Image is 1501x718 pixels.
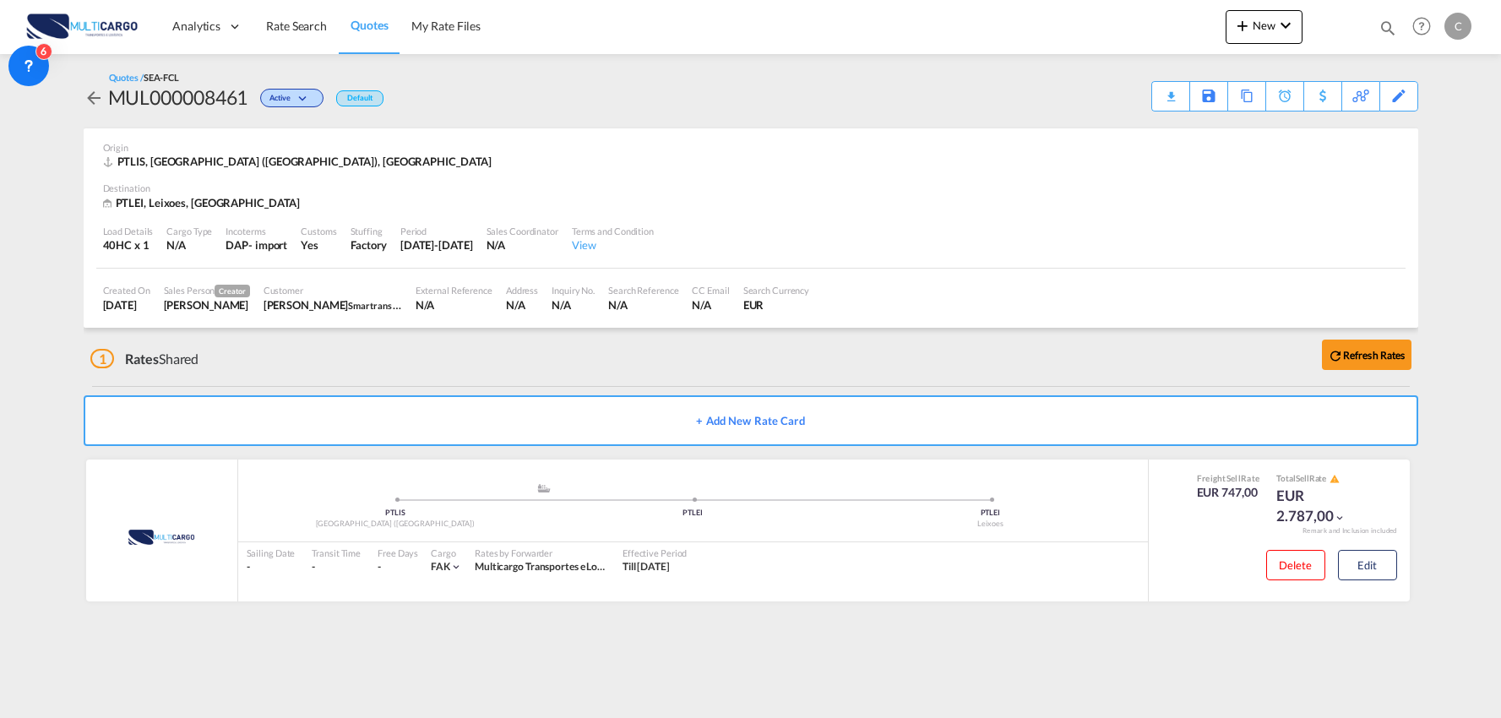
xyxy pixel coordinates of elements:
[1379,19,1397,44] div: icon-magnify
[1197,484,1260,501] div: EUR 747,00
[103,141,1399,154] div: Origin
[1444,13,1471,40] div: C
[103,225,154,237] div: Load Details
[544,508,841,519] div: PTLEI
[25,8,139,46] img: 82db67801a5411eeacfdbd8acfa81e61.png
[411,19,481,33] span: My Rate Files
[1330,474,1340,484] md-icon: icon-alert
[166,237,212,253] div: N/A
[351,225,387,237] div: Stuffing
[552,284,595,296] div: Inquiry No.
[1407,12,1436,41] span: Help
[623,560,670,573] span: Till [DATE]
[1407,12,1444,42] div: Help
[623,560,670,574] div: Till 12 Oct 2025
[608,297,678,313] div: N/A
[506,284,538,296] div: Address
[247,508,544,519] div: PTLIS
[572,237,654,253] div: View
[1266,550,1325,580] button: Delete
[1226,473,1241,483] span: Sell
[312,560,361,574] div: -
[90,349,115,368] span: 1
[1328,348,1343,363] md-icon: icon-refresh
[475,560,626,573] span: Multicargo Transportes e Logistica
[109,71,180,84] div: Quotes /SEA-FCL
[295,95,315,104] md-icon: icon-chevron-down
[416,284,492,296] div: External Reference
[164,284,250,297] div: Sales Person
[534,484,554,492] md-icon: assets/icons/custom/ship-fill.svg
[264,284,402,296] div: Customer
[552,297,595,313] div: N/A
[841,519,1139,530] div: Leixoes
[247,560,296,574] div: -
[226,237,248,253] div: DAP
[1290,526,1410,536] div: Remark and Inclusion included
[1338,550,1397,580] button: Edit
[487,225,558,237] div: Sales Coordinator
[1232,19,1296,32] span: New
[264,297,402,313] div: Enes KIVRAK
[248,237,287,253] div: - import
[269,93,294,109] span: Active
[475,547,606,559] div: Rates by Forwarder
[1232,15,1253,35] md-icon: icon-plus 400-fg
[84,88,104,108] md-icon: icon-arrow-left
[841,508,1139,519] div: PTLEI
[351,18,388,32] span: Quotes
[301,225,336,237] div: Customs
[215,285,249,297] span: Creator
[1161,84,1181,97] md-icon: icon-download
[400,225,473,237] div: Period
[506,297,538,313] div: N/A
[450,561,462,573] md-icon: icon-chevron-down
[1226,10,1302,44] button: icon-plus 400-fgNewicon-chevron-down
[623,547,687,559] div: Effective Period
[1275,15,1296,35] md-icon: icon-chevron-down
[348,298,483,312] span: Smartrans International Logistics
[743,297,810,313] div: EUR
[1197,472,1260,484] div: Freight Rate
[301,237,336,253] div: Yes
[247,519,544,530] div: [GEOGRAPHIC_DATA] ([GEOGRAPHIC_DATA])
[1328,473,1340,486] button: icon-alert
[260,89,324,107] div: Change Status Here
[1190,82,1227,111] div: Save As Template
[103,182,1399,194] div: Destination
[743,284,810,296] div: Search Currency
[475,560,606,574] div: Multicargo Transportes e Logistica
[106,516,217,558] img: MultiCargo
[108,84,248,111] div: MUL000008461
[572,225,654,237] div: Terms and Condition
[1379,19,1397,37] md-icon: icon-magnify
[1276,472,1361,486] div: Total Rate
[1334,512,1346,524] md-icon: icon-chevron-down
[164,297,250,313] div: Cesar Teixeira
[608,284,678,296] div: Search Reference
[1322,340,1411,370] button: icon-refreshRefresh Rates
[103,284,150,296] div: Created On
[351,237,387,253] div: Factory Stuffing
[431,547,462,559] div: Cargo
[1161,82,1181,97] div: Quote PDF is not available at this time
[400,237,473,253] div: 11 Sep 2026
[226,225,287,237] div: Incoterms
[144,72,179,83] span: SEA-FCL
[166,225,212,237] div: Cargo Type
[378,560,381,574] div: -
[84,84,108,111] div: icon-arrow-left
[378,547,418,559] div: Free Days
[103,237,154,253] div: 40HC x 1
[90,350,199,368] div: Shared
[336,90,383,106] div: Default
[1276,486,1361,526] div: EUR 2.787,00
[487,237,558,253] div: N/A
[416,297,492,313] div: N/A
[1343,349,1406,362] b: Refresh Rates
[84,395,1418,446] button: + Add New Rate Card
[103,154,497,169] div: PTLIS, Lisbon (Lisboa), Asia
[247,84,328,111] div: Change Status Here
[692,284,729,296] div: CC Email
